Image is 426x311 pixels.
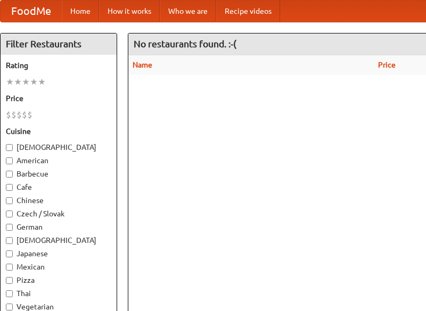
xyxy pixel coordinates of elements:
label: American [6,155,111,166]
input: German [6,224,13,231]
input: Japanese [6,250,13,257]
a: Recipe videos [216,1,280,22]
li: $ [27,109,32,121]
h5: Price [6,93,111,104]
li: $ [17,109,22,121]
li: $ [11,109,17,121]
a: How it works [99,1,160,22]
li: ★ [30,76,38,88]
input: Thai [6,290,13,297]
input: Mexican [6,264,13,271]
input: [DEMOGRAPHIC_DATA] [6,237,13,244]
li: ★ [38,76,46,88]
input: Chinese [6,197,13,204]
input: Cafe [6,184,13,191]
li: ★ [22,76,30,88]
input: Czech / Slovak [6,211,13,217]
label: Mexican [6,262,111,272]
input: Pizza [6,277,13,284]
label: German [6,222,111,232]
label: Thai [6,288,111,299]
input: [DEMOGRAPHIC_DATA] [6,144,13,151]
input: Barbecue [6,171,13,178]
li: ★ [14,76,22,88]
h5: Cuisine [6,126,111,137]
label: Czech / Slovak [6,208,111,219]
a: Price [378,61,396,69]
li: $ [6,109,11,121]
input: Vegetarian [6,304,13,310]
label: Barbecue [6,169,111,179]
input: American [6,157,13,164]
label: Chinese [6,195,111,206]
label: [DEMOGRAPHIC_DATA] [6,235,111,246]
a: Name [133,61,152,69]
label: Cafe [6,182,111,192]
label: [DEMOGRAPHIC_DATA] [6,142,111,153]
label: Pizza [6,275,111,285]
label: Japanese [6,248,111,259]
a: Home [62,1,99,22]
a: Who we are [160,1,216,22]
a: FoodMe [1,1,62,22]
h5: Rating [6,60,111,71]
ng-pluralize: No restaurants found. :-( [134,39,236,49]
h4: Filter Restaurants [1,33,117,55]
li: ★ [6,76,14,88]
li: $ [22,109,27,121]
